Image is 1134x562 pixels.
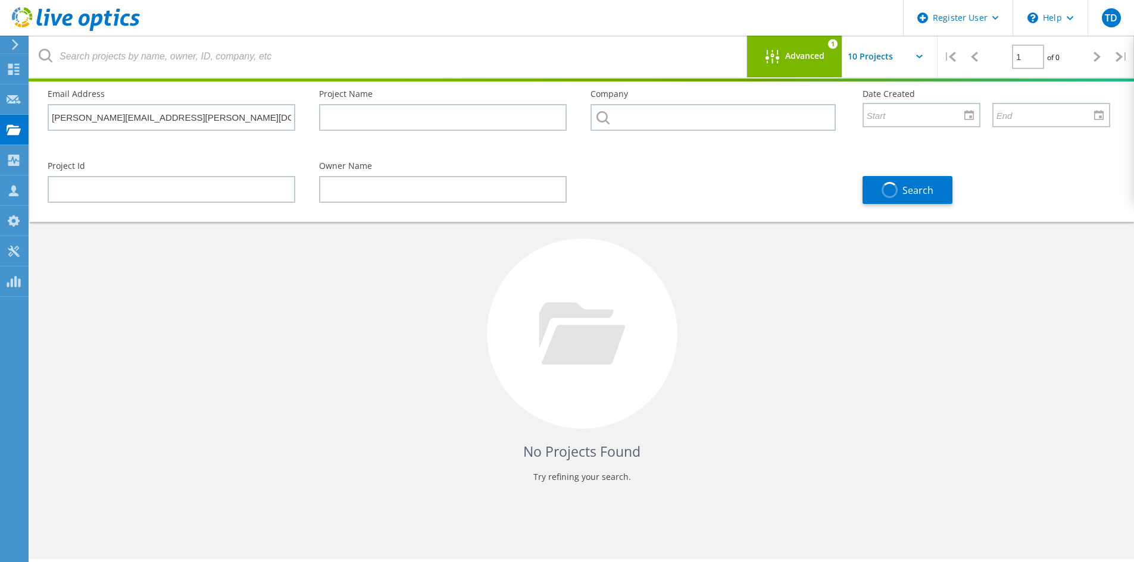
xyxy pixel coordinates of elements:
[12,25,140,33] a: Live Optics Dashboard
[319,162,567,170] label: Owner Name
[863,90,1110,98] label: Date Created
[864,103,971,126] input: Start
[902,184,933,197] span: Search
[1027,12,1038,23] svg: \n
[54,467,1110,486] p: Try refining your search.
[1105,13,1117,23] span: TD
[48,90,295,98] label: Email Address
[591,90,838,98] label: Company
[785,52,824,60] span: Advanced
[1047,52,1060,62] span: of 0
[994,103,1101,126] input: End
[938,36,962,78] div: |
[48,162,295,170] label: Project Id
[863,176,952,204] button: Search
[1110,36,1134,78] div: |
[54,442,1110,461] h4: No Projects Found
[319,90,567,98] label: Project Name
[30,36,748,77] input: Search projects by name, owner, ID, company, etc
